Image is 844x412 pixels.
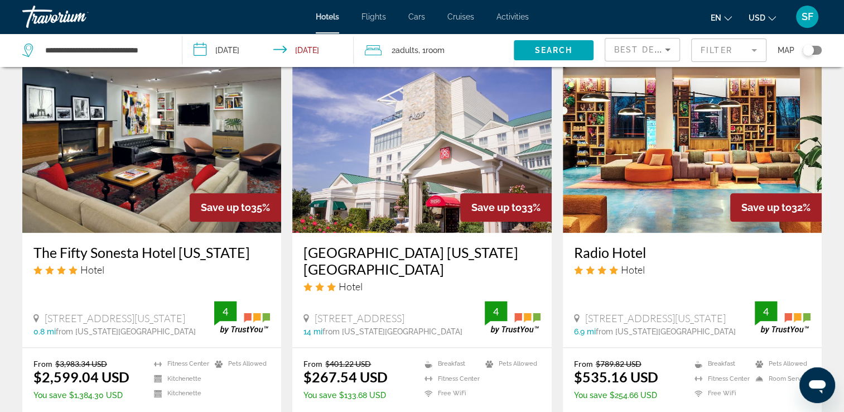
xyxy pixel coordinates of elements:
[514,40,594,60] button: Search
[711,9,732,26] button: Change language
[749,9,776,26] button: Change currency
[33,368,129,385] ins: $2,599.04 USD
[799,367,835,403] iframe: Button to launch messaging window
[755,301,811,334] img: trustyou-badge.svg
[621,264,645,276] span: Hotel
[750,374,811,384] li: Room Service
[361,12,386,21] a: Flights
[496,12,529,21] a: Activities
[802,11,813,22] span: SF
[585,312,726,324] span: [STREET_ADDRESS][US_STATE]
[55,359,107,368] del: $3,983.34 USD
[33,327,56,336] span: 0.8 mi
[563,54,822,233] img: Hotel image
[596,327,736,336] span: from [US_STATE][GEOGRAPHIC_DATA]
[182,33,354,67] button: Check-in date: Sep 21, 2025 Check-out date: Sep 23, 2025
[485,305,507,318] div: 4
[574,244,811,261] a: Radio Hotel
[418,42,445,58] span: , 1
[322,327,462,336] span: from [US_STATE][GEOGRAPHIC_DATA]
[148,389,209,399] li: Kitchenette
[339,280,363,293] span: Hotel
[614,45,672,54] span: Best Deals
[214,305,237,318] div: 4
[750,359,811,368] li: Pets Allowed
[794,45,822,55] button: Toggle map
[614,43,671,56] mat-select: Sort by
[749,13,765,22] span: USD
[755,305,777,318] div: 4
[303,327,322,336] span: 14 mi
[574,327,596,336] span: 6.9 mi
[396,46,418,55] span: Adults
[419,374,480,384] li: Fitness Center
[460,193,552,222] div: 33%
[303,280,540,293] div: 3 star Hotel
[534,46,572,55] span: Search
[148,359,209,368] li: Fitness Center
[741,202,792,213] span: Save up to
[214,301,270,334] img: trustyou-badge.svg
[480,359,541,368] li: Pets Allowed
[419,359,480,368] li: Breakfast
[33,244,270,261] a: The Fifty Sonesta Hotel [US_STATE]
[33,264,270,276] div: 4 star Hotel
[33,391,66,400] span: You save
[793,5,822,28] button: User Menu
[80,264,104,276] span: Hotel
[201,202,251,213] span: Save up to
[574,368,658,385] ins: $535.16 USD
[485,301,541,334] img: trustyou-badge.svg
[190,193,281,222] div: 35%
[45,312,185,324] span: [STREET_ADDRESS][US_STATE]
[711,13,721,22] span: en
[689,374,750,384] li: Fitness Center
[419,389,480,399] li: Free WiFi
[596,359,642,368] del: $789.82 USD
[303,368,388,385] ins: $267.54 USD
[316,12,339,21] a: Hotels
[56,327,196,336] span: from [US_STATE][GEOGRAPHIC_DATA]
[33,359,52,368] span: From
[447,12,474,21] a: Cruises
[426,46,445,55] span: Room
[303,359,322,368] span: From
[22,2,134,31] a: Travorium
[689,359,750,368] li: Breakfast
[303,391,336,400] span: You save
[22,54,281,233] img: Hotel image
[292,54,551,233] img: Hotel image
[574,264,811,276] div: 4 star Hotel
[303,391,388,400] p: $133.68 USD
[148,374,209,384] li: Kitchenette
[574,391,658,400] p: $254.66 USD
[209,359,270,368] li: Pets Allowed
[471,202,522,213] span: Save up to
[689,389,750,399] li: Free WiFi
[392,42,418,58] span: 2
[778,42,794,58] span: Map
[574,359,593,368] span: From
[730,193,822,222] div: 32%
[33,391,129,400] p: $1,384.30 USD
[574,391,607,400] span: You save
[325,359,371,368] del: $401.22 USD
[691,38,766,63] button: Filter
[303,244,540,277] a: [GEOGRAPHIC_DATA] [US_STATE][GEOGRAPHIC_DATA]
[408,12,425,21] a: Cars
[354,33,514,67] button: Travelers: 2 adults, 0 children
[315,312,404,324] span: [STREET_ADDRESS]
